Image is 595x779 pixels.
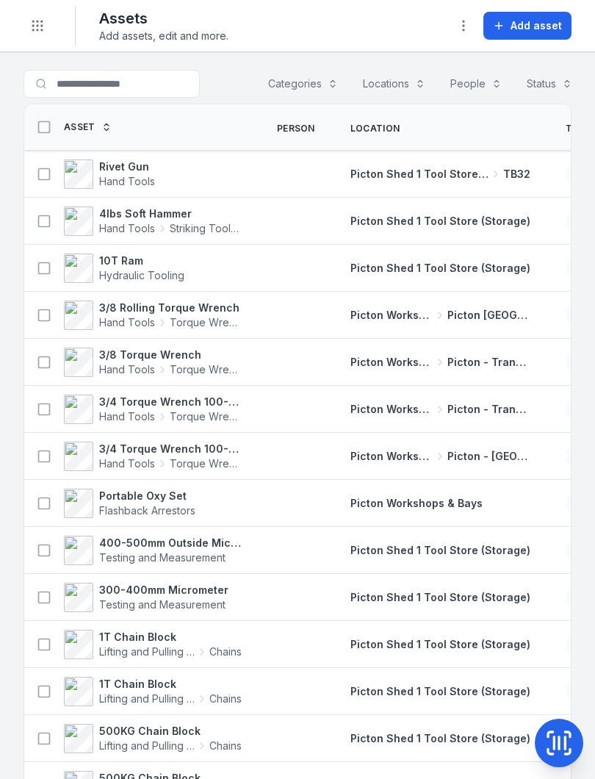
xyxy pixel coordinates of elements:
span: Testing and Measurement [99,551,226,564]
span: Add assets, edit and more. [99,29,228,43]
a: 10T RamHydraulic Tooling [64,254,184,283]
span: Chains [209,739,242,753]
a: Picton Shed 1 Tool Store (Storage) [350,543,530,558]
a: 300-400mm MicrometerTesting and Measurement [64,583,228,612]
a: 1T Chain BlockLifting and Pulling ToolsChains [64,630,242,659]
span: Picton Workshops & Bays [350,497,483,509]
a: 4lbs Soft HammerHand ToolsStriking Tools / Hammers [64,207,242,236]
span: Picton Shed 1 Tool Store (Storage) [350,591,530,603]
span: Picton - Transmission Bay [447,355,530,370]
span: Asset [64,121,95,133]
strong: 3/4 Torque Wrench 100-600 ft/lbs 0320601267 [99,395,242,409]
span: Chains [209,692,242,706]
h2: Assets [99,8,228,29]
strong: Rivet Gun [99,159,155,174]
a: Picton Shed 1 Tool Store (Storage) [350,214,530,229]
span: Torque Wrench [170,456,242,471]
span: Picton Workshops & Bays [350,308,433,323]
button: Add asset [483,12,571,40]
strong: 4lbs Soft Hammer [99,207,242,221]
span: Flashback Arrestors [99,504,195,517]
span: Hand Tools [99,315,155,330]
a: Picton Workshops & BaysPicton - [GEOGRAPHIC_DATA] [350,449,530,464]
span: Chains [209,645,242,659]
span: Picton - Transmission Bay [447,402,530,417]
a: Rivet GunHand Tools [64,159,155,189]
strong: 1T Chain Block [99,630,242,645]
a: Picton Shed 1 Tool Store (Storage)TB32 [350,167,530,182]
span: Location [350,123,400,134]
strong: Portable Oxy Set [99,489,195,503]
span: Picton Workshops & Bays [350,449,433,464]
a: Portable Oxy SetFlashback Arrestors [64,489,195,518]
button: Status [517,70,582,98]
span: Striking Tools / Hammers [170,221,242,236]
span: Picton Shed 1 Tool Store (Storage) [350,732,530,744]
a: 3/8 Rolling Torque WrenchHand ToolsTorque Wrench [64,301,242,330]
a: 3/8 Torque WrenchHand ToolsTorque Wrench [64,348,242,377]
span: Person [277,123,315,134]
a: Picton Workshops & BaysPicton [GEOGRAPHIC_DATA] [350,308,530,323]
a: Picton Workshops & Bays [350,496,483,511]
span: Tag [566,123,585,134]
span: Picton Shed 1 Tool Store (Storage) [350,638,530,650]
span: Hand Tools [99,362,155,377]
span: Lifting and Pulling Tools [99,645,195,659]
a: 400-500mm Outside MicrometerTesting and Measurement [64,536,242,565]
strong: 10T Ram [99,254,184,268]
span: Lifting and Pulling Tools [99,739,195,753]
a: 3/4 Torque Wrench 100-600 ft/lbs 447Hand ToolsTorque Wrench [64,442,242,471]
span: Picton - [GEOGRAPHIC_DATA] [447,449,530,464]
strong: 1T Chain Block [99,677,242,692]
button: Categories [259,70,347,98]
a: 1T Chain BlockLifting and Pulling ToolsChains [64,677,242,706]
span: Add asset [511,18,562,33]
span: Torque Wrench [170,315,242,330]
a: Asset [64,121,112,133]
span: Picton Shed 1 Tool Store (Storage) [350,685,530,697]
strong: 3/8 Rolling Torque Wrench [99,301,242,315]
span: Testing and Measurement [99,598,226,611]
a: 500KG Chain BlockLifting and Pulling ToolsChains [64,724,242,753]
button: People [441,70,511,98]
span: Hand Tools [99,409,155,424]
span: Picton Shed 1 Tool Store (Storage) [350,215,530,227]
span: Hand Tools [99,175,155,187]
a: Picton Workshops & BaysPicton - Transmission Bay [350,355,530,370]
span: TB32 [503,167,530,182]
span: Picton [GEOGRAPHIC_DATA] [447,308,530,323]
span: Picton Workshops & Bays [350,402,433,417]
strong: 300-400mm Micrometer [99,583,228,597]
a: Picton Shed 1 Tool Store (Storage) [350,731,530,746]
a: Picton Shed 1 Tool Store (Storage) [350,261,530,276]
span: Torque Wrench [170,362,242,377]
a: Picton Shed 1 Tool Store (Storage) [350,590,530,605]
span: Hydraulic Tooling [99,269,184,281]
strong: 500KG Chain Block [99,724,242,739]
span: Picton Workshops & Bays [350,355,433,370]
a: 3/4 Torque Wrench 100-600 ft/lbs 0320601267Hand ToolsTorque Wrench [64,395,242,424]
strong: 3/8 Torque Wrench [99,348,242,362]
span: Hand Tools [99,456,155,471]
button: Toggle navigation [24,12,51,40]
button: Locations [353,70,435,98]
span: Picton Shed 1 Tool Store (Storage) [350,167,488,182]
a: Picton Shed 1 Tool Store (Storage) [350,637,530,652]
strong: 400-500mm Outside Micrometer [99,536,242,550]
span: Picton Shed 1 Tool Store (Storage) [350,262,530,274]
strong: 3/4 Torque Wrench 100-600 ft/lbs 447 [99,442,242,456]
span: Torque Wrench [170,409,242,424]
span: Picton Shed 1 Tool Store (Storage) [350,544,530,556]
span: Hand Tools [99,221,155,236]
a: Picton Shed 1 Tool Store (Storage) [350,684,530,699]
a: Picton Workshops & BaysPicton - Transmission Bay [350,402,530,417]
span: Lifting and Pulling Tools [99,692,195,706]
